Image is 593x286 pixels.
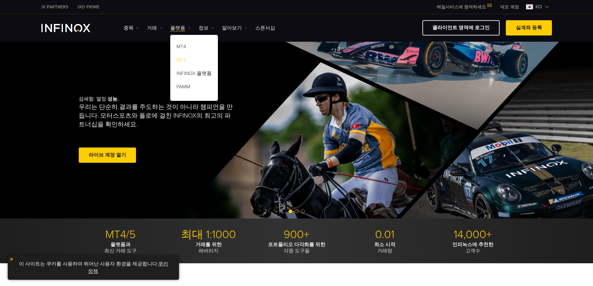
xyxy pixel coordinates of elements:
[11,259,176,277] p: 이 사이트는 쿠키를 사용하여 뛰어난 사용자 환경을 제공합니다. .
[195,241,222,248] strong: 거래를 위한
[170,68,218,81] a: INFINOX 플랫폼
[268,241,325,248] strong: 포트폴리오 다각화를 위한
[343,241,426,254] p: 거래량
[222,24,247,32] a: 알아보기
[147,24,162,32] a: 거래
[431,241,515,254] p: 고객수
[255,228,338,241] p: 900+
[73,4,104,10] a: INFINOX
[289,209,292,213] span: Go to slide 1
[301,209,305,213] span: Go to slide 3
[255,241,338,254] p: 각종 도구들
[170,24,191,32] a: 플랫폼
[533,3,544,11] span: ko
[167,228,250,241] p: 최대 1:1000
[167,241,250,254] p: 레버리지
[170,41,218,54] a: MT4
[295,209,299,213] span: Go to slide 2
[452,241,493,248] strong: 인피녹스에 추천한
[79,86,275,174] div: 섬세함. 열정.
[199,24,214,32] a: 정보
[79,241,162,254] p: 최신 거래 도구
[79,148,136,163] a: 라이브 계정 열기
[124,24,139,32] a: 종목
[422,20,500,35] a: 클라이언트 영역에 로그인
[37,4,73,10] a: INFINOX
[374,241,395,248] strong: 최소 시작
[107,96,119,102] strong: 성능.
[9,257,14,261] img: yellow close icon
[432,4,496,10] a: 메일서비스에 참여하세요
[79,228,162,241] p: MT4/5
[41,24,105,32] a: INFINOX Logo
[170,81,218,95] a: PAMM
[170,54,218,68] a: MT5
[431,228,515,241] p: 14,000+
[111,241,130,248] strong: 플랫폼과
[343,228,426,241] p: 0.01
[255,24,275,32] a: 스폰서십
[79,103,236,129] p: 우리는 단순히 결과를 주도하는 것이 아니라 챔피언을 만듭니다. 모터스포츠와 폴로에 걸친 INFINOX의 최고의 파트너십을 확인하세요.
[496,4,524,10] a: INFINOX MENU
[506,20,552,35] a: 실계좌 등록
